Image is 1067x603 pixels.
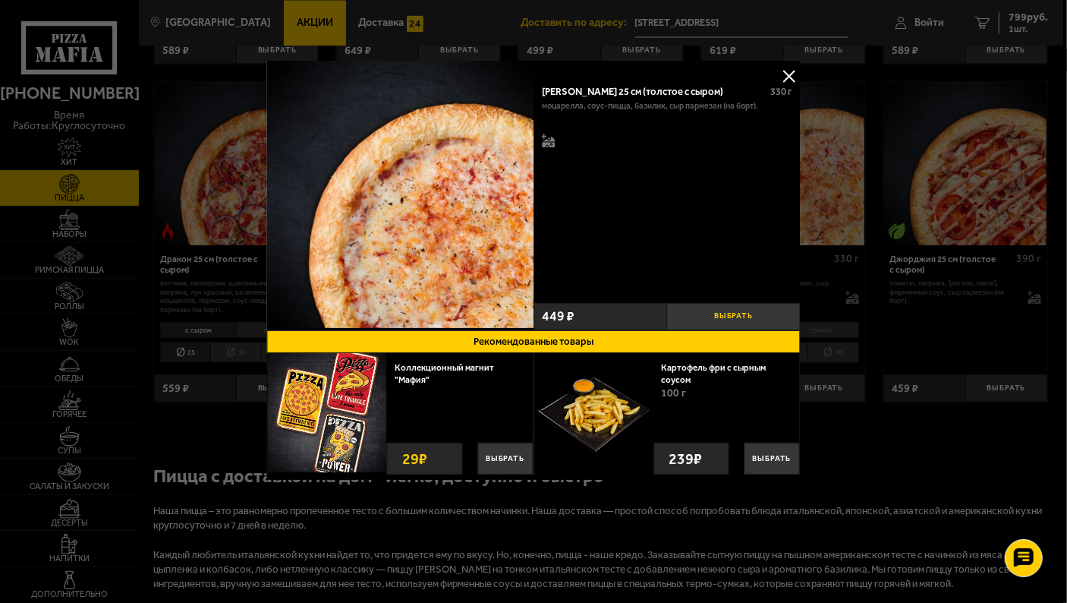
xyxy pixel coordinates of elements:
[267,61,534,328] img: Маргарита 25 см (толстое с сыром)
[267,61,534,330] a: Маргарита 25 см (толстое с сыром)
[395,362,494,385] a: Коллекционный магнит "Мафия"
[267,330,801,353] button: Рекомендованные товары
[542,310,574,324] span: 449 ₽
[667,303,801,330] button: Выбрать
[542,102,758,111] p: моцарелла, соус-пицца, базилик, сыр пармезан (на борт).
[771,86,792,97] span: 330 г
[477,443,533,475] button: Выбрать
[661,362,766,385] a: Картофель фри с сырным соусом
[398,444,431,474] strong: 29 ₽
[744,443,800,475] button: Выбрать
[665,444,706,474] strong: 239 ₽
[542,86,760,98] div: [PERSON_NAME] 25 см (толстое с сыром)
[661,387,686,399] span: 100 г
